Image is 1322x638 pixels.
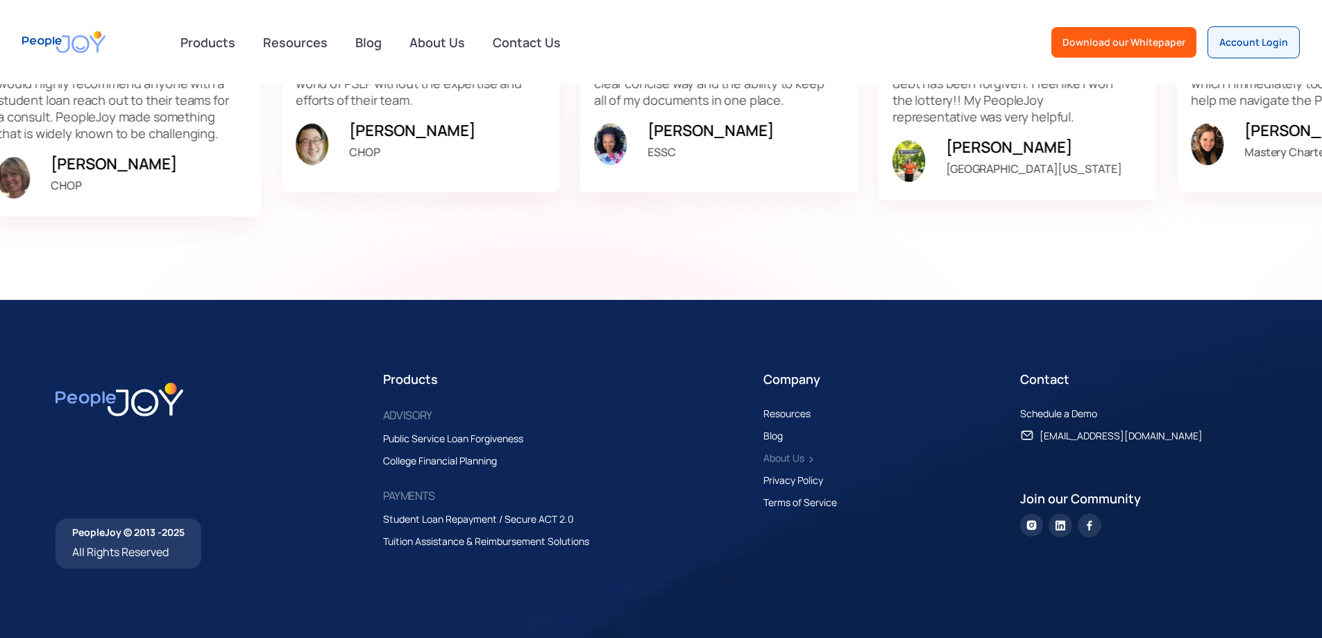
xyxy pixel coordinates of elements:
[1207,26,1300,58] a: Account Login
[383,533,589,550] div: Tuition Assistance & Reimbursement Solutions
[1020,405,1111,422] a: Schedule a Demo
[892,42,1128,125] p: I am thrilled to share that I just received word that all $87,000 of my student loan debt has bee...
[763,450,804,467] div: About Us
[72,526,185,539] div: PeopleJoy © 2013 -
[1020,489,1266,508] div: Join our Community
[347,27,390,58] a: Blog
[172,28,244,56] div: Products
[51,153,247,175] div: [PERSON_NAME]
[349,119,545,142] div: [PERSON_NAME]
[763,472,823,489] div: Privacy Policy
[763,369,1010,389] div: Company
[383,453,497,469] div: College Financial Planning
[946,158,1142,179] p: [GEOGRAPHIC_DATA][US_STATE]
[383,453,511,469] a: College Financial Planning
[72,542,185,562] div: All Rights Reserved
[22,22,105,62] a: home
[946,136,1142,158] div: [PERSON_NAME]
[484,27,569,58] a: Contact Us
[647,142,844,162] p: ESSC
[763,405,811,422] div: Resources
[1219,35,1288,49] div: Account Login
[383,405,432,425] div: ADVISORY
[647,119,844,142] div: [PERSON_NAME]
[763,450,818,467] a: About Us
[383,430,523,447] div: Public Service Loan Forgiveness
[383,369,752,389] div: Products
[594,42,830,108] p: “PeopleJoy provided a place for me to get the most current information in a clear concise way and...
[401,27,473,58] a: About Us
[51,175,247,196] p: CHOP
[1051,27,1196,58] a: Download our Whitepaper
[383,533,603,550] a: Tuition Assistance & Reimbursement Solutions
[1040,428,1203,444] div: [EMAIL_ADDRESS][DOMAIN_NAME]
[763,428,797,444] a: Blog
[383,486,435,505] div: PAYMENTS
[763,472,837,489] a: Privacy Policy
[1020,405,1097,422] div: Schedule a Demo
[763,494,851,511] a: Terms of Service
[763,405,824,422] a: Resources
[1020,369,1266,389] div: Contact
[383,511,574,528] div: Student Loan Repayment / Secure ACT 2.0
[255,27,336,58] a: Resources
[296,42,532,108] p: PeopleJoy really works! I would not have been able to navigate the byzantine world of PSLF withou...
[1062,35,1185,49] div: Download our Whitepaper
[763,494,837,511] div: Terms of Service
[1020,428,1217,444] a: [EMAIL_ADDRESS][DOMAIN_NAME]
[349,142,545,162] p: CHOP
[383,511,588,528] a: Student Loan Repayment / Secure ACT 2.0
[763,428,783,444] div: Blog
[383,430,537,447] a: Public Service Loan Forgiveness
[162,526,185,539] span: 2025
